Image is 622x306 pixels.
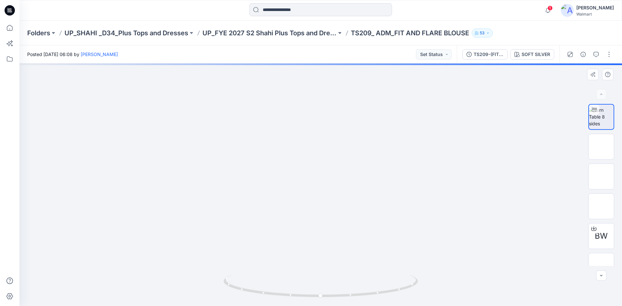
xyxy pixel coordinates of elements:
button: SOFT SILVER [510,49,554,60]
div: Walmart [576,12,614,17]
div: [PERSON_NAME] [576,4,614,12]
img: avatar [561,4,574,17]
div: SOFT SILVER [522,51,550,58]
button: TS209-(FIT AND FLARE BLOUSE)-[URL] (2ND REVISED UPLOAD [462,49,508,60]
a: UP_SHAHI _D34_Plus Tops and Dresses [64,28,188,38]
span: 1 [547,6,553,11]
a: UP_FYE 2027 S2 Shahi Plus Tops and Dress [202,28,337,38]
button: Details [578,49,588,60]
span: BW [595,230,608,242]
p: 53 [480,29,485,37]
a: Folders [27,28,50,38]
a: [PERSON_NAME] [81,51,118,57]
p: TS209_ ADM_FIT AND FLARE BLOUSE [351,28,469,38]
span: Posted [DATE] 06:08 by [27,51,118,58]
div: TS209-(FIT AND FLARE BLOUSE)-[URL] (2ND REVISED UPLOAD [474,51,503,58]
img: Turn Table 8 sides [589,107,614,127]
button: 53 [472,28,493,38]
